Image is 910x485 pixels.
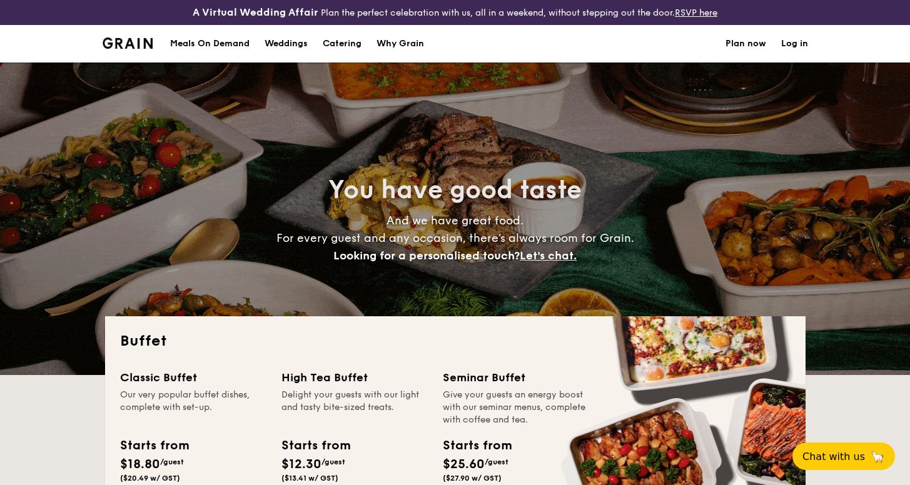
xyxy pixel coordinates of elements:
[281,474,338,482] span: ($13.41 w/ GST)
[281,369,428,386] div: High Tea Buffet
[328,175,582,205] span: You have good taste
[120,436,188,455] div: Starts from
[315,25,369,62] a: Catering
[802,451,865,462] span: Chat with us
[321,457,345,466] span: /guest
[333,249,520,262] span: Looking for a personalised touch?
[120,331,791,351] h2: Buffet
[443,436,511,455] div: Starts from
[103,37,153,49] img: Grain
[485,457,508,466] span: /guest
[120,369,266,386] div: Classic Buffet
[870,449,885,464] span: 🦙
[257,25,315,62] a: Weddings
[103,37,153,49] a: Logotype
[265,25,308,62] div: Weddings
[120,474,180,482] span: ($20.49 w/ GST)
[120,389,266,426] div: Our very popular buffet dishes, complete with set-up.
[281,457,321,472] span: $12.30
[792,442,895,470] button: Chat with us🦙
[170,25,250,62] div: Meals On Demand
[520,249,577,262] span: Let's chat.
[323,25,361,62] h1: Catering
[152,5,759,20] div: Plan the perfect celebration with us, all in a weekend, without stepping out the door.
[781,25,808,62] a: Log in
[276,214,634,262] span: And we have great food. For every guest and any occasion, there’s always room for Grain.
[443,369,589,386] div: Seminar Buffet
[193,5,318,20] h4: A Virtual Wedding Affair
[725,25,766,62] a: Plan now
[163,25,257,62] a: Meals On Demand
[443,457,485,472] span: $25.60
[675,7,717,18] a: RSVP here
[369,25,432,62] a: Why Grain
[281,436,350,455] div: Starts from
[160,457,184,466] span: /guest
[443,389,589,426] div: Give your guests an energy boost with our seminar menus, complete with coffee and tea.
[120,457,160,472] span: $18.80
[281,389,428,426] div: Delight your guests with our light and tasty bite-sized treats.
[377,25,424,62] div: Why Grain
[443,474,502,482] span: ($27.90 w/ GST)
